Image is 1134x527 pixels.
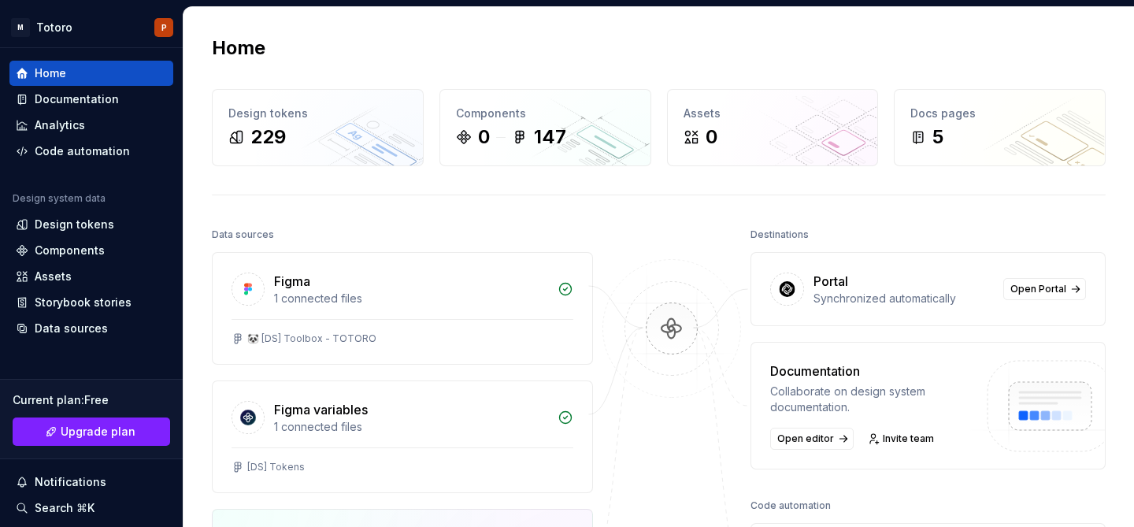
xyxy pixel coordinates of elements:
a: Assets0 [667,89,879,166]
a: Data sources [9,316,173,341]
div: M [11,18,30,37]
div: Assets [684,106,862,121]
div: 147 [534,124,566,150]
button: MTotoroP [3,10,180,44]
div: Documentation [35,91,119,107]
div: Search ⌘K [35,500,94,516]
div: [DS] Tokens [247,461,305,473]
a: Docs pages5 [894,89,1106,166]
a: Documentation [9,87,173,112]
div: Figma [274,272,310,291]
div: Code automation [35,143,130,159]
a: Components [9,238,173,263]
span: Upgrade plan [61,424,135,440]
button: Notifications [9,469,173,495]
a: Code automation [9,139,173,164]
a: Figma variables1 connected files[DS] Tokens [212,380,593,493]
div: Home [35,65,66,81]
a: Design tokens [9,212,173,237]
div: Components [35,243,105,258]
div: Destinations [750,224,809,246]
div: 5 [932,124,943,150]
div: Code automation [750,495,831,517]
a: Design tokens229 [212,89,424,166]
a: Open editor [770,428,854,450]
div: Design tokens [35,217,114,232]
div: P [161,21,167,34]
div: Docs pages [910,106,1089,121]
div: 0 [706,124,717,150]
div: 1 connected files [274,419,548,435]
div: Notifications [35,474,106,490]
div: 🐼 [DS] Toolbox - TOTORO [247,332,376,345]
div: 1 connected files [274,291,548,306]
div: Design tokens [228,106,407,121]
div: Current plan : Free [13,392,170,408]
div: Storybook stories [35,295,132,310]
div: 0 [478,124,490,150]
div: Analytics [35,117,85,133]
a: Components0147 [439,89,651,166]
span: Open Portal [1010,283,1066,295]
div: Totoro [36,20,72,35]
a: Open Portal [1003,278,1086,300]
div: Portal [813,272,848,291]
a: Assets [9,264,173,289]
div: 229 [250,124,286,150]
div: Data sources [212,224,274,246]
a: Upgrade plan [13,418,170,446]
h2: Home [212,35,265,61]
div: Components [456,106,635,121]
a: Invite team [863,428,941,450]
div: Figma variables [274,400,368,419]
button: Search ⌘K [9,495,173,521]
div: Design system data [13,192,106,205]
div: Assets [35,269,72,284]
span: Invite team [883,432,934,445]
div: Data sources [35,321,108,336]
a: Figma1 connected files🐼 [DS] Toolbox - TOTORO [212,252,593,365]
div: Collaborate on design system documentation. [770,384,973,415]
a: Storybook stories [9,290,173,315]
span: Open editor [777,432,834,445]
div: Documentation [770,362,973,380]
div: Synchronized automatically [813,291,994,306]
a: Home [9,61,173,86]
a: Analytics [9,113,173,138]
